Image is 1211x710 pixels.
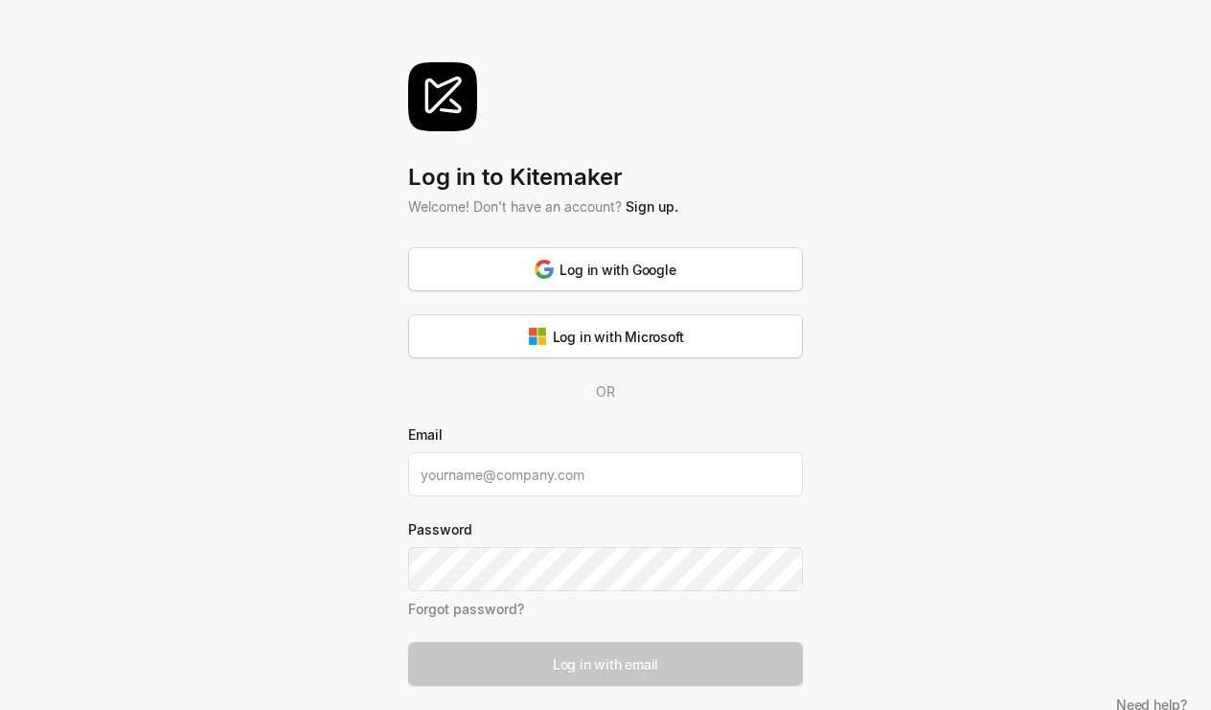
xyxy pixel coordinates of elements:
[408,247,803,291] button: Log in with Google
[408,314,803,358] button: Log in with Microsoft
[408,519,803,539] label: Password
[528,327,547,346] img: svg%3e
[408,424,803,445] label: Email
[408,452,803,496] input: yourname@company.com
[408,642,803,686] button: Log in with email
[535,260,675,280] div: Log in with Google
[528,327,684,347] div: Log in with Microsoft
[535,260,554,279] img: svg%3e
[408,162,803,194] div: Log in to Kitemaker
[408,381,803,401] div: OR
[553,654,658,675] div: Log in with email
[408,196,803,217] div: Welcome! Don't have an account?
[626,198,678,215] a: Sign up.
[408,601,524,617] a: Forgot password?
[408,62,477,131] img: svg%3e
